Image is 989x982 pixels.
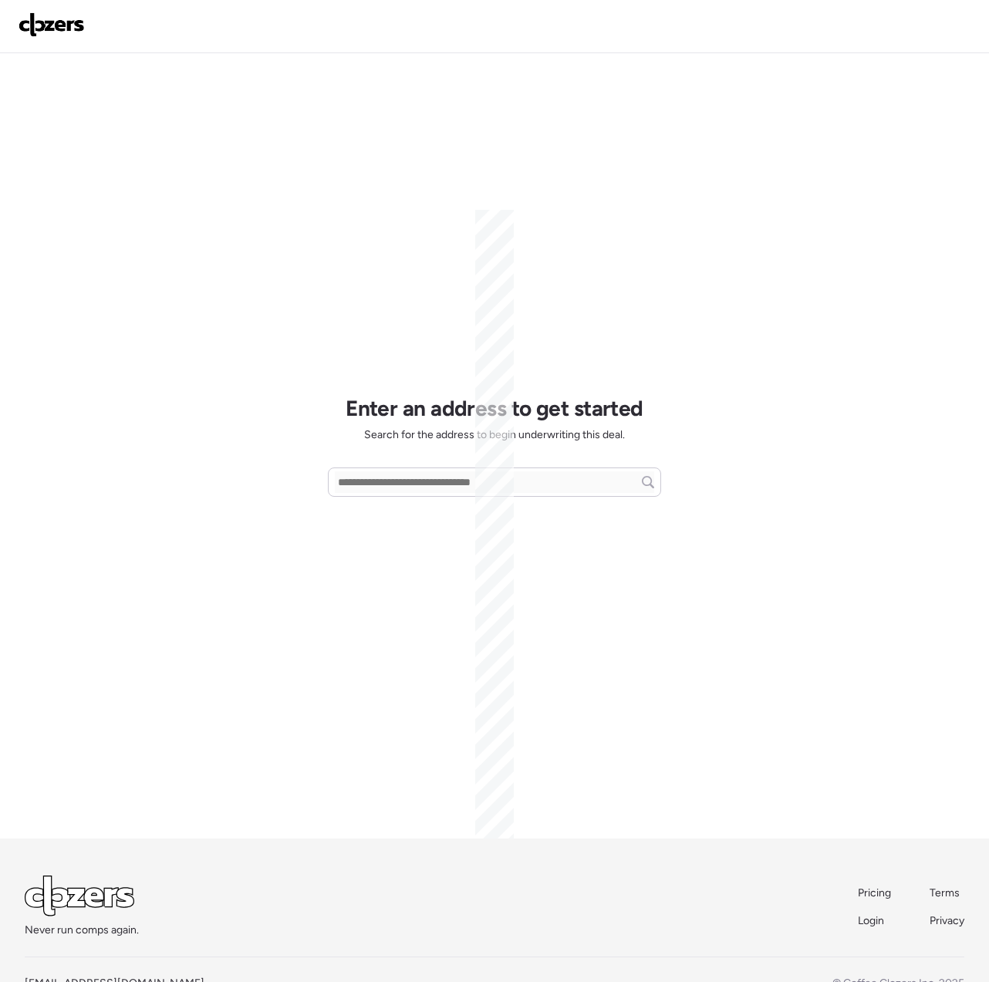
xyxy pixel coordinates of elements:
[25,923,139,938] span: Never run comps again.
[930,914,964,927] span: Privacy
[346,395,643,421] h1: Enter an address to get started
[858,886,891,899] span: Pricing
[858,886,893,901] a: Pricing
[858,913,893,929] a: Login
[19,12,85,37] img: Logo
[930,913,964,929] a: Privacy
[930,886,964,901] a: Terms
[858,914,884,927] span: Login
[364,427,625,443] span: Search for the address to begin underwriting this deal.
[25,876,134,916] img: Logo Light
[930,886,960,899] span: Terms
